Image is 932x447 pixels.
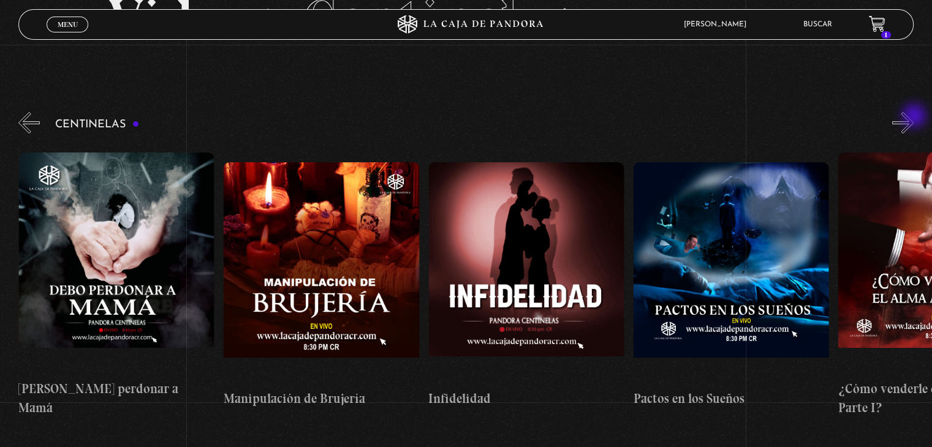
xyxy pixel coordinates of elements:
button: Next [892,112,914,133]
span: [PERSON_NAME] [678,21,759,28]
h3: Centinelas [55,119,139,130]
a: Buscar [803,21,832,28]
h4: Pactos en los Sueños [634,389,829,408]
a: Infidelidad [429,143,624,427]
span: Menu [58,21,78,28]
h4: Infidelidad [429,389,624,408]
h4: [PERSON_NAME] perdonar a Mamá [19,379,214,418]
span: 1 [881,31,891,39]
button: Previous [18,112,40,133]
a: Manipulación de Brujería [224,143,419,427]
h4: Manipulación de Brujería [224,389,419,408]
a: [PERSON_NAME] perdonar a Mamá [19,143,214,427]
a: Pactos en los Sueños [634,143,829,427]
a: 1 [869,16,885,32]
span: Cerrar [53,31,82,39]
